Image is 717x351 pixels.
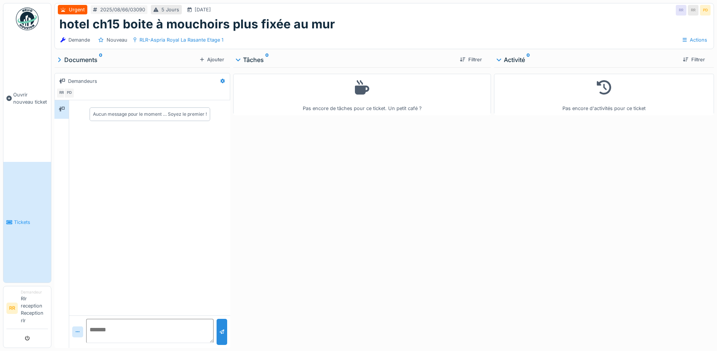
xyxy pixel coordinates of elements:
li: RR [6,303,18,314]
sup: 0 [99,55,102,64]
div: Aucun message pour le moment … Soyez le premier ! [93,111,207,118]
div: PD [700,5,711,16]
div: Demande [68,36,90,43]
div: PD [64,88,74,98]
a: RR DemandeurRlr reception Reception rlr [6,289,48,329]
span: Tickets [14,219,48,226]
a: Tickets [3,162,51,282]
div: RR [56,88,67,98]
div: Actions [679,34,711,45]
div: Pas encore de tâches pour ce ticket. Un petit café ? [238,77,486,112]
div: Nouveau [107,36,127,43]
div: [DATE] [195,6,211,13]
div: RLR-Aspria Royal La Rasante Etage 1 [139,36,223,43]
h1: hotel ch15 boite à mouchoirs plus fixée au mur [59,17,335,31]
sup: 0 [265,55,269,64]
div: Ajouter [197,54,227,65]
img: Badge_color-CXgf-gQk.svg [16,8,39,30]
div: 5 Jours [161,6,179,13]
div: RR [676,5,686,16]
div: Demandeur [21,289,48,295]
div: Filtrer [457,54,485,65]
div: Activité [497,55,677,64]
div: 2025/08/66/03090 [100,6,145,13]
div: Tâches [236,55,454,64]
div: Filtrer [680,54,708,65]
span: Ouvrir nouveau ticket [13,91,48,106]
a: Ouvrir nouveau ticket [3,34,51,162]
div: Demandeurs [68,78,97,85]
sup: 0 [527,55,530,64]
div: Documents [57,55,197,64]
div: Pas encore d'activités pour ce ticket [499,77,709,112]
div: Urgent [69,6,85,13]
div: RR [688,5,698,16]
li: Rlr reception Reception rlr [21,289,48,327]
